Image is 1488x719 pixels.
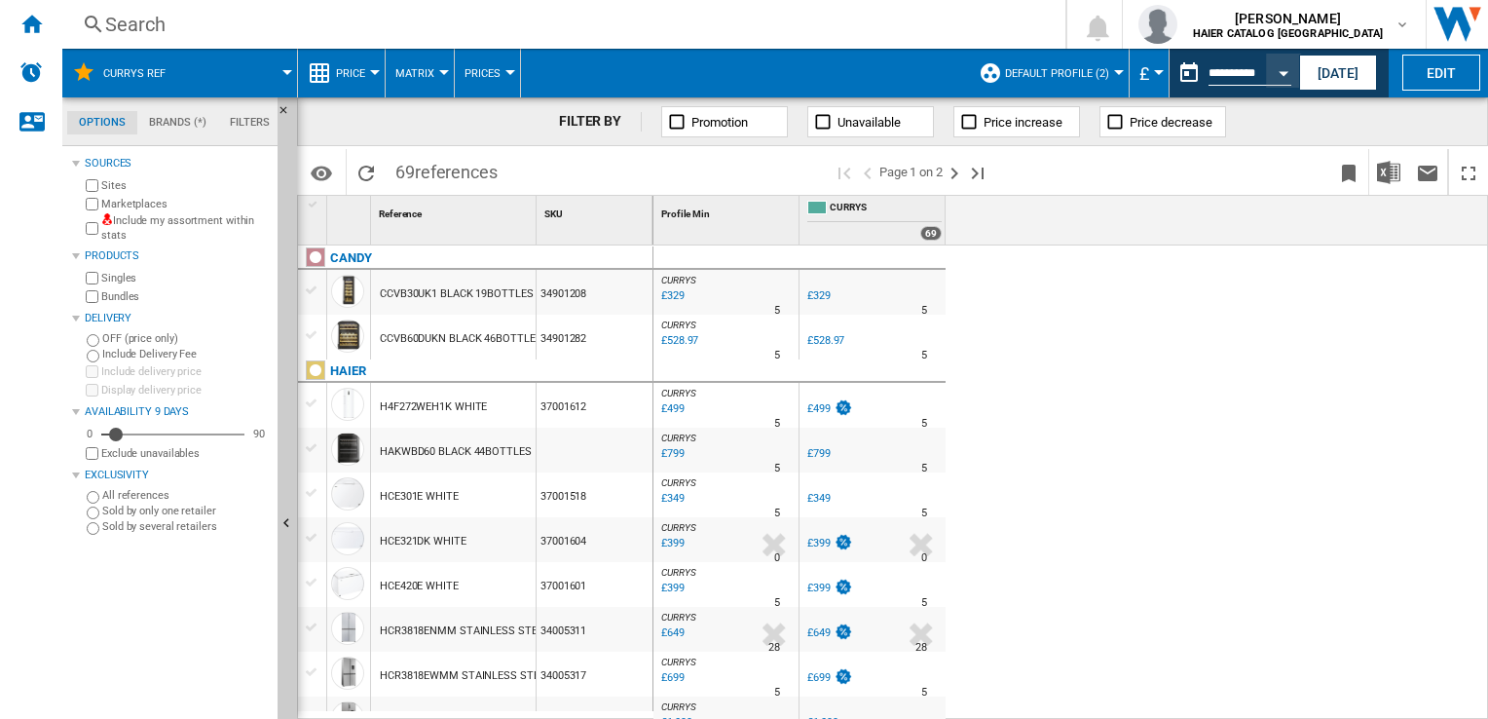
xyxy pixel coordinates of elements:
input: OFF (price only) [87,334,99,347]
div: Delivery Time : 5 days [774,414,780,434]
label: Marketplaces [101,197,270,211]
div: £649 [807,626,831,639]
span: Profile Min [661,208,710,219]
div: Matrix [395,49,444,97]
div: Delivery [85,311,270,326]
div: £799 [807,447,831,460]
span: CURRYS [661,567,695,578]
div: HCE321DK WHITE [380,519,466,564]
div: £528.97 [804,331,844,351]
button: Open calendar [1266,53,1301,88]
div: Delivery Time : 28 days [915,638,927,658]
span: Promotion [691,115,748,130]
div: Profile Min Sort None [657,196,799,226]
input: Include delivery price [86,365,98,378]
div: Default profile (2) [979,49,1119,97]
div: Currys Ref [72,49,287,97]
input: Display delivery price [86,384,98,397]
div: £399 [807,582,831,594]
div: £699 [804,668,853,688]
div: Last updated : Tuesday, 26 August 2025 02:17 [658,331,698,351]
div: Sort None [331,196,370,226]
label: Exclude unavailables [101,446,270,461]
button: Reload [347,149,386,195]
button: Maximize [1449,149,1488,195]
div: This report is based on a date in the past. [1170,49,1295,97]
span: [PERSON_NAME] [1193,9,1383,28]
div: £699 [807,671,831,684]
div: Delivery Time : 0 day [774,549,780,568]
label: Include my assortment within stats [101,213,270,244]
md-tab-item: Brands (*) [137,111,218,134]
span: SKU [544,208,563,219]
div: HCE420E WHITE [380,564,459,609]
div: Delivery Time : 5 days [921,593,927,613]
div: 37001518 [537,473,652,517]
button: Default profile (2) [1005,49,1119,97]
span: 69 [386,149,507,190]
div: £ [1139,49,1159,97]
div: Sources [85,156,270,171]
div: CCVB30UK1 BLACK 19BOTTLES [380,272,534,317]
div: Last updated : Tuesday, 26 August 2025 04:32 [658,579,685,598]
div: £399 [804,534,853,553]
button: Last page [966,149,989,195]
div: CCVB60DUKN BLACK 46BOTTLES [380,317,541,361]
div: Price [308,49,375,97]
label: OFF (price only) [102,331,270,346]
div: Products [85,248,270,264]
span: Price [336,67,365,80]
div: £399 [807,537,831,549]
div: Exclusivity [85,468,270,483]
div: £499 [807,402,831,415]
img: excel-24x24.png [1377,161,1400,184]
div: Sort None [540,196,652,226]
button: md-calendar [1170,54,1209,93]
div: £399 [804,579,853,598]
label: Include Delivery Fee [102,347,270,361]
div: £349 [804,489,831,509]
div: Last updated : Tuesday, 26 August 2025 02:26 [658,624,685,643]
div: 34005311 [537,607,652,652]
div: Last updated : Tuesday, 26 August 2025 04:11 [658,668,685,688]
span: CURRYS [661,433,695,443]
span: references [415,162,498,182]
span: CURRYS [661,388,695,398]
input: Bundles [86,290,98,303]
input: Include Delivery Fee [87,350,99,362]
div: Delivery Time : 5 days [774,301,780,321]
img: promotionV3.png [834,534,853,550]
input: All references [87,491,99,504]
div: 0 [82,427,97,441]
b: HAIER CATALOG [GEOGRAPHIC_DATA] [1193,27,1383,40]
div: 37001601 [537,562,652,607]
md-tab-item: Options [67,111,137,134]
span: CURRYS [661,477,695,488]
span: Prices [465,67,501,80]
label: All references [102,488,270,503]
div: Delivery Time : 0 day [921,549,927,568]
div: Delivery Time : 5 days [921,683,927,702]
div: Availability 9 Days [85,404,270,420]
label: Sold by several retailers [102,519,270,534]
span: Price decrease [1130,115,1212,130]
button: Send this report by email [1408,149,1447,195]
div: 69 offers sold by CURRYS [920,226,942,241]
label: Sold by only one retailer [102,504,270,518]
div: HCR3818ENMM STAINLESS STEEL [380,609,548,654]
div: Last updated : Tuesday, 26 August 2025 02:36 [658,534,685,553]
div: £499 [804,399,853,419]
img: mysite-not-bg-18x18.png [101,213,113,225]
span: CURRYS [661,612,695,623]
div: Delivery Time : 5 days [774,683,780,702]
input: Display delivery price [86,447,98,460]
div: Delivery Time : 5 days [774,459,780,478]
button: Bookmark this report [1329,149,1368,195]
div: 90 [248,427,270,441]
div: CURRYS 69 offers sold by CURRYS [803,196,946,245]
md-tab-item: Filters [218,111,281,134]
button: [DATE] [1299,55,1377,91]
button: Prices [465,49,510,97]
span: Matrix [395,67,434,80]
